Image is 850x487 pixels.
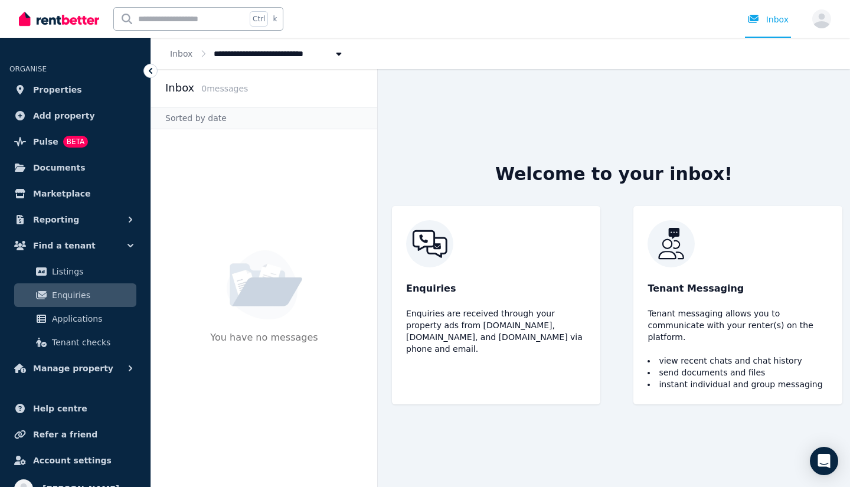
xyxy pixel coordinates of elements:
[648,282,744,296] span: Tenant Messaging
[9,208,141,231] button: Reporting
[648,220,828,267] img: RentBetter Inbox
[9,423,141,446] a: Refer a friend
[406,308,586,355] p: Enquiries are received through your property ads from [DOMAIN_NAME], [DOMAIN_NAME], and [DOMAIN_N...
[810,447,838,475] div: Open Intercom Messenger
[210,331,318,366] p: You have no messages
[151,38,364,69] nav: Breadcrumb
[648,378,828,390] li: instant individual and group messaging
[14,283,136,307] a: Enquiries
[33,453,112,468] span: Account settings
[33,213,79,227] span: Reporting
[9,397,141,420] a: Help centre
[495,164,733,185] h2: Welcome to your inbox!
[33,187,90,201] span: Marketplace
[9,357,141,380] button: Manage property
[250,11,268,27] span: Ctrl
[9,234,141,257] button: Find a tenant
[19,10,99,28] img: RentBetter
[33,361,113,375] span: Manage property
[9,65,47,73] span: ORGANISE
[14,307,136,331] a: Applications
[170,49,192,58] a: Inbox
[9,78,141,102] a: Properties
[14,331,136,354] a: Tenant checks
[33,427,97,442] span: Refer a friend
[33,109,95,123] span: Add property
[9,156,141,179] a: Documents
[273,14,277,24] span: k
[201,84,248,93] span: 0 message s
[33,401,87,416] span: Help centre
[648,308,828,343] p: Tenant messaging allows you to communicate with your renter(s) on the platform.
[406,220,586,267] img: RentBetter Inbox
[227,250,302,320] img: No Message Available
[9,449,141,472] a: Account settings
[648,367,828,378] li: send documents and files
[9,182,141,205] a: Marketplace
[9,104,141,128] a: Add property
[14,260,136,283] a: Listings
[33,238,96,253] span: Find a tenant
[9,130,141,153] a: PulseBETA
[33,135,58,149] span: Pulse
[165,80,194,96] h2: Inbox
[52,264,132,279] span: Listings
[52,335,132,349] span: Tenant checks
[747,14,789,25] div: Inbox
[648,355,828,367] li: view recent chats and chat history
[52,312,132,326] span: Applications
[33,83,82,97] span: Properties
[151,107,377,129] div: Sorted by date
[33,161,86,175] span: Documents
[63,136,88,148] span: BETA
[406,282,586,296] p: Enquiries
[52,288,132,302] span: Enquiries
